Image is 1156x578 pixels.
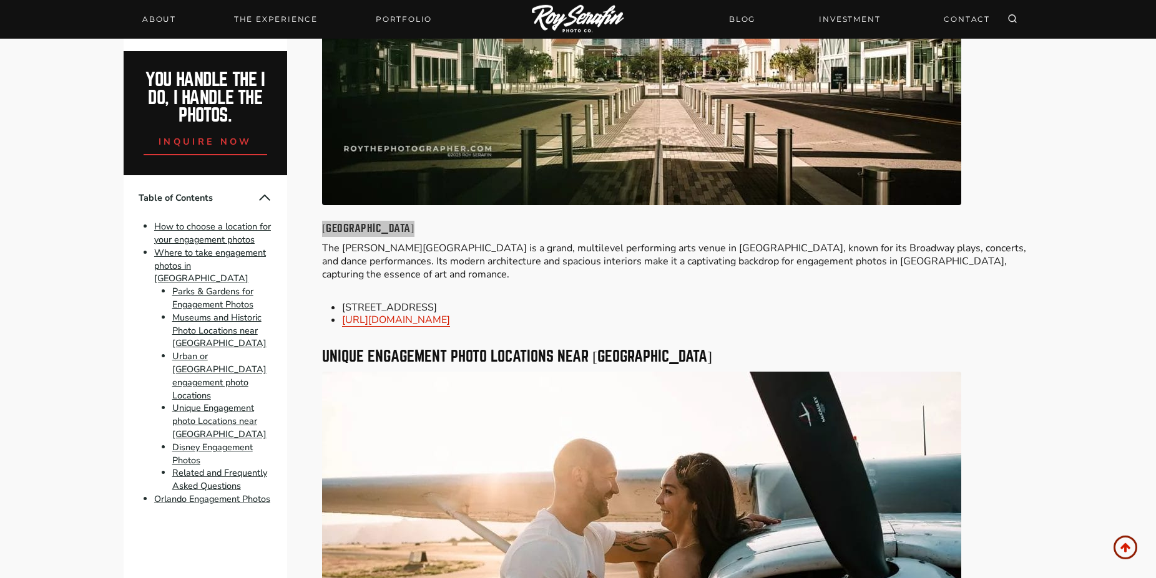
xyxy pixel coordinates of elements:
a: THE EXPERIENCE [227,11,325,28]
nav: Table of Contents [124,175,287,521]
a: Urban or [GEOGRAPHIC_DATA] engagement photo Locations [172,350,267,401]
a: inquire now [144,125,267,155]
button: View Search Form [1004,11,1021,28]
h4: [GEOGRAPHIC_DATA] [322,221,1032,237]
a: [URL][DOMAIN_NAME] [342,313,450,327]
p: The [PERSON_NAME][GEOGRAPHIC_DATA] is a grand, multilevel performing arts venue in [GEOGRAPHIC_DA... [322,242,1032,281]
img: Logo of Roy Serafin Photo Co., featuring stylized text in white on a light background, representi... [532,5,624,34]
a: INVESTMENT [811,8,888,30]
a: BLOG [722,8,763,30]
span: Table of Contents [139,191,257,205]
button: Collapse Table of Contents [257,190,272,205]
a: Museums and Historic Photo Locations near [GEOGRAPHIC_DATA] [172,311,267,350]
a: Parks & Gardens for Engagement Photos [172,285,253,311]
a: Portfolio [368,11,439,28]
li: [STREET_ADDRESS] [342,301,1032,314]
a: Scroll to top [1114,536,1137,559]
h2: You handle the i do, I handle the photos. [137,71,274,125]
a: Orlando Engagement Photos [154,493,270,505]
a: How to choose a location for your engagement photos [154,220,271,246]
a: Disney Engagement Photos [172,441,253,466]
a: Related and Frequently Asked Questions [172,467,267,493]
h3: Unique Engagement photo Locations near [GEOGRAPHIC_DATA] [322,349,1032,364]
a: CONTACT [936,8,997,30]
a: Unique Engagement photo Locations near [GEOGRAPHIC_DATA] [172,402,267,441]
nav: Secondary Navigation [722,8,997,30]
a: Where to take engagement photos in [GEOGRAPHIC_DATA] [154,246,266,285]
a: About [135,11,184,28]
nav: Primary Navigation [135,11,439,28]
span: inquire now [159,135,252,148]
